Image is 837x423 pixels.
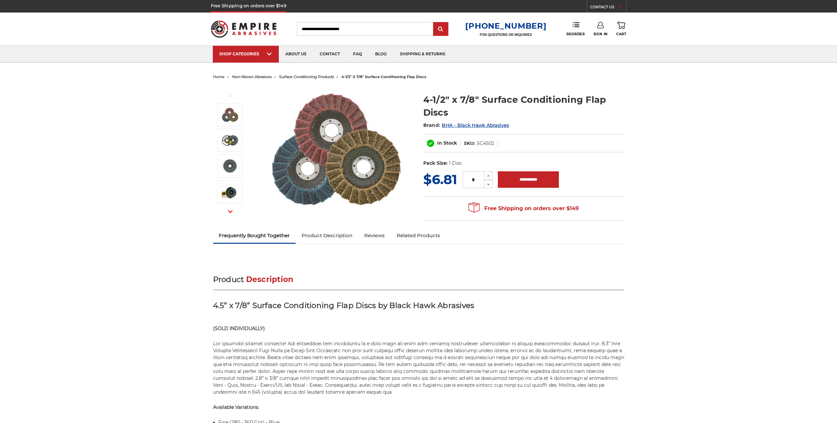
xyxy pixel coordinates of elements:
[391,228,446,243] a: Related Products
[222,205,238,219] button: Next
[442,122,509,128] a: BHA - Black Hawk Abrasives
[313,46,346,63] a: contact
[279,74,334,79] a: surface conditioning products
[369,46,393,63] a: blog
[437,140,457,146] span: In Stock
[296,228,358,243] a: Product Description
[232,74,272,79] a: non-woven abrasives
[222,89,238,103] button: Previous
[270,86,402,214] img: Scotch brite flap discs
[465,21,546,31] a: [PHONE_NUMBER]
[213,404,624,411] p: :
[222,107,238,123] img: Scotch brite flap discs
[341,74,426,79] span: 4-1/2" x 7/8" surface conditioning flap discs
[464,140,475,147] dt: SKU:
[449,160,462,167] dd: 1 Disc
[213,301,474,310] strong: 4.5” x 7/8” Surface Conditioning Flap Discs by Black Hawk Abrasives
[346,46,369,63] a: faq
[213,275,244,284] span: Product
[279,46,313,63] a: about us
[246,275,294,284] span: Description
[213,340,624,396] p: Lor ipsumdol sitamet consecte! Adi elitseddoei tem incididuntu la e dolo magn ali enim adm veniam...
[222,132,238,149] img: Black Hawk Abrasives Surface Conditioning Flap Disc - Blue
[434,23,447,36] input: Submit
[213,404,258,410] strong: Available Variations
[423,93,624,119] h1: 4-1/2" x 7/8" Surface Conditioning Flap Discs
[477,140,494,147] dd: SC4502
[222,183,238,200] img: Angle grinder with blue surface conditioning flap disc
[213,74,225,79] a: home
[616,32,626,36] span: Cart
[211,16,277,42] img: Empire Abrasives
[393,46,452,63] a: shipping & returns
[566,22,585,36] a: Reorder
[465,33,546,37] p: FOR QUESTIONS OR INQUIRIES
[616,22,626,36] a: Cart
[219,51,272,56] div: SHOP CATEGORIES
[594,32,608,36] span: Sign In
[566,32,585,36] span: Reorder
[213,325,265,331] strong: (SOLD INDIVIDUALLY)
[590,3,626,13] a: CONTACT US
[423,171,457,187] span: $6.81
[358,228,391,243] a: Reviews
[222,158,238,174] img: 4-1/2" x 7/8" Surface Conditioning Flap Discs
[423,122,440,128] span: Brand:
[423,160,448,167] dt: Pack Size:
[468,202,579,215] span: Free Shipping on orders over $149
[213,228,296,243] a: Frequently Bought Together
